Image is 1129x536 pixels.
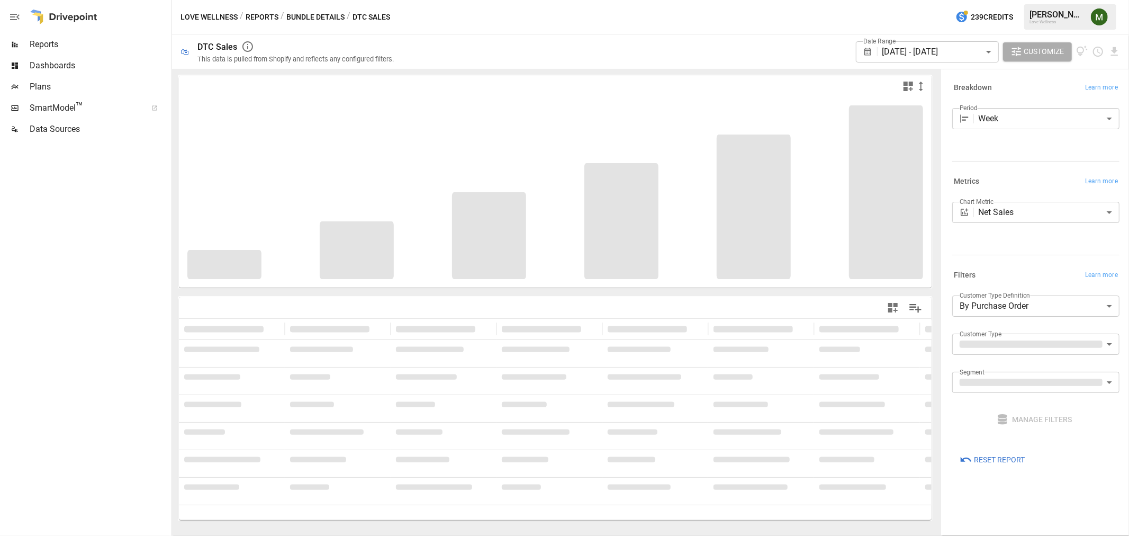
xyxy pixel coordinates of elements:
[180,11,238,24] button: Love Wellness
[371,321,385,336] button: Sort
[1029,10,1085,20] div: [PERSON_NAME]
[1085,2,1114,32] button: Meredith Lacasse
[882,41,998,62] div: [DATE] - [DATE]
[246,11,278,24] button: Reports
[979,108,1119,129] div: Week
[960,291,1031,300] label: Customer Type Definition
[1085,176,1118,187] span: Learn more
[951,7,1017,27] button: 239Credits
[971,11,1013,24] span: 239 Credits
[1076,42,1088,61] button: View documentation
[1003,42,1072,61] button: Customize
[240,11,243,24] div: /
[794,321,809,336] button: Sort
[974,453,1025,467] span: Reset Report
[1085,270,1118,281] span: Learn more
[954,82,992,94] h6: Breakdown
[30,38,169,51] span: Reports
[1024,45,1064,58] span: Customize
[863,37,896,46] label: Date Range
[954,176,980,187] h6: Metrics
[30,59,169,72] span: Dashboards
[979,202,1119,223] div: Net Sales
[954,270,976,281] h6: Filters
[952,450,1032,469] button: Reset Report
[76,100,83,113] span: ™
[952,296,1119,317] div: By Purchase Order
[476,321,491,336] button: Sort
[1108,46,1121,58] button: Download report
[904,296,927,320] button: Manage Columns
[1029,20,1085,24] div: Love Wellness
[1085,83,1118,93] span: Learn more
[960,103,978,112] label: Period
[960,329,1002,338] label: Customer Type
[197,55,394,63] div: This data is pulled from Shopify and reflects any configured filters.
[180,47,189,57] div: 🛍
[281,11,284,24] div: /
[688,321,703,336] button: Sort
[265,321,279,336] button: Sort
[30,102,140,114] span: SmartModel
[900,321,915,336] button: Sort
[30,81,169,93] span: Plans
[30,123,169,136] span: Data Sources
[197,42,237,52] div: DTC Sales
[582,321,597,336] button: Sort
[347,11,350,24] div: /
[1091,8,1108,25] img: Meredith Lacasse
[960,368,985,377] label: Segment
[286,11,345,24] button: Bundle Details
[960,197,994,206] label: Chart Metric
[1092,46,1104,58] button: Schedule report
